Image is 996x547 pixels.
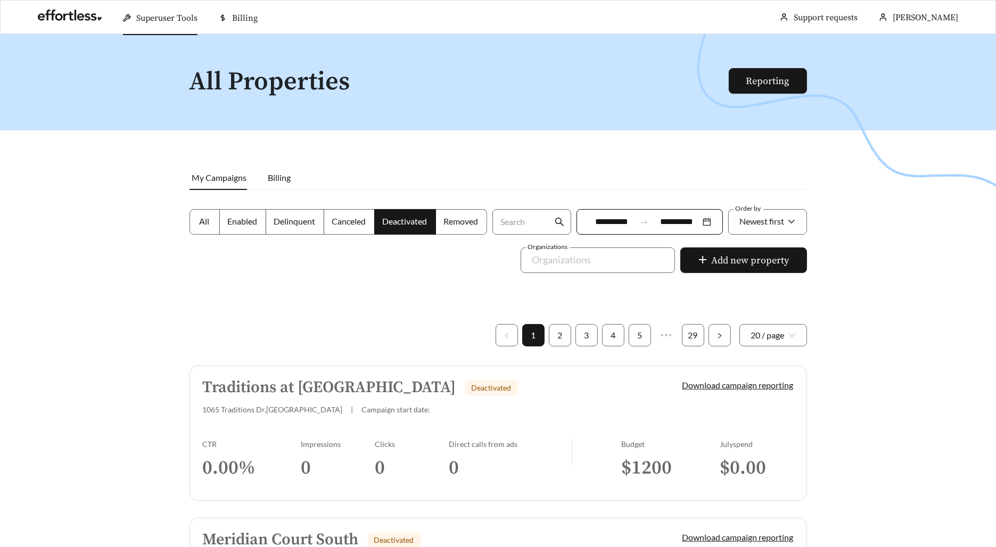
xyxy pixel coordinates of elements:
[717,333,723,339] span: right
[709,324,731,346] li: Next Page
[232,13,258,23] span: Billing
[655,324,678,346] li: Next 5 Pages
[200,216,210,226] span: All
[203,456,301,480] h3: 0.00 %
[549,325,571,346] a: 2
[228,216,258,226] span: Enabled
[274,216,316,226] span: Delinquent
[301,440,375,449] div: Impressions
[496,324,518,346] li: Previous Page
[602,324,624,346] li: 4
[682,532,794,542] a: Download campaign reporting
[621,456,720,480] h3: $ 1200
[375,440,449,449] div: Clicks
[893,12,958,23] span: [PERSON_NAME]
[739,324,807,346] div: Page Size
[472,383,512,392] span: Deactivated
[523,325,544,346] a: 1
[555,217,564,227] span: search
[740,216,785,226] span: Newest first
[332,216,366,226] span: Canceled
[203,405,343,414] span: 1065 Traditions Dr , [GEOGRAPHIC_DATA]
[203,440,301,449] div: CTR
[639,217,649,227] span: to
[712,253,789,268] span: Add new property
[190,366,807,501] a: Traditions at [GEOGRAPHIC_DATA]Deactivated1065 Traditions Dr,[GEOGRAPHIC_DATA]|Campaign start dat...
[301,456,375,480] h3: 0
[655,324,678,346] span: •••
[496,324,518,346] button: left
[794,12,858,23] a: Support requests
[449,456,572,480] h3: 0
[720,440,794,449] div: July spend
[639,217,649,227] span: swap-right
[374,535,414,544] span: Deactivated
[698,255,707,267] span: plus
[504,333,510,339] span: left
[190,68,730,96] h1: All Properties
[746,75,789,87] a: Reporting
[682,324,704,346] li: 29
[720,456,794,480] h3: $ 0.00
[444,216,479,226] span: Removed
[603,325,624,346] a: 4
[375,456,449,480] h3: 0
[362,405,431,414] span: Campaign start date:
[729,68,807,94] button: Reporting
[682,380,794,390] a: Download campaign reporting
[575,324,598,346] li: 3
[621,440,720,449] div: Budget
[680,247,807,273] button: plusAdd new property
[709,324,731,346] button: right
[351,405,353,414] span: |
[572,440,573,465] img: line
[522,324,545,346] li: 1
[549,324,571,346] li: 2
[629,324,651,346] li: 5
[576,325,597,346] a: 3
[192,172,247,183] span: My Campaigns
[136,13,197,23] span: Superuser Tools
[383,216,427,226] span: Deactivated
[682,325,704,346] a: 29
[629,325,651,346] a: 5
[203,379,456,396] h5: Traditions at [GEOGRAPHIC_DATA]
[268,172,291,183] span: Billing
[449,440,572,449] div: Direct calls from ads
[751,325,795,346] span: 20 / page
